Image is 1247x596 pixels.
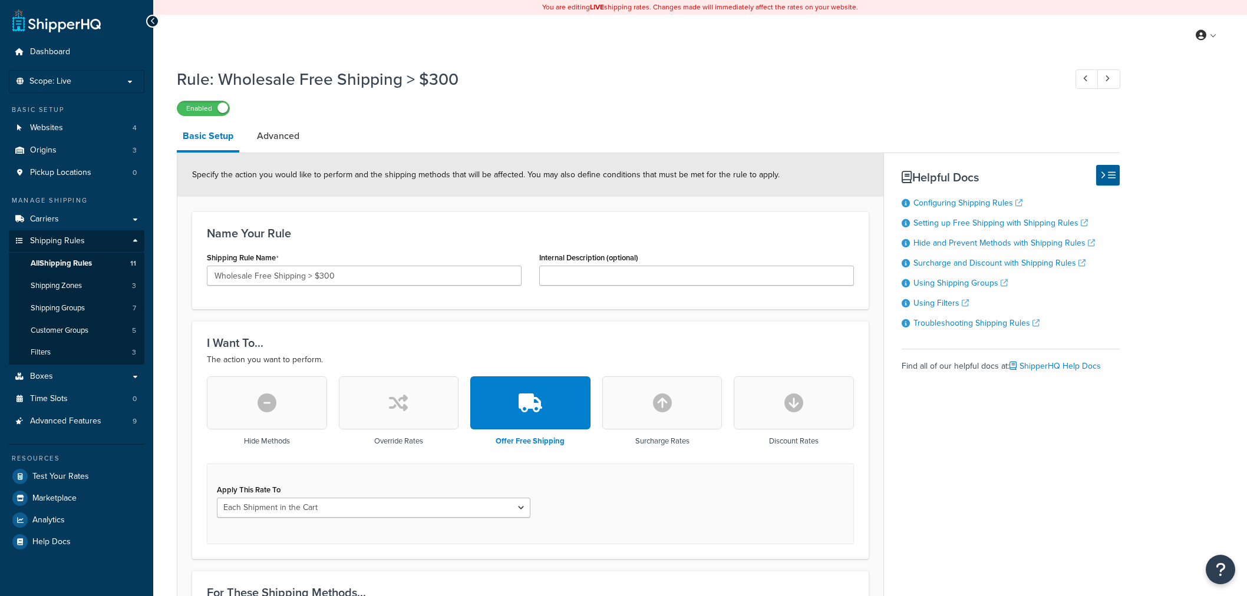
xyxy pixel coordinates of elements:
[1206,555,1235,584] button: Open Resource Center
[9,488,144,509] a: Marketplace
[132,326,136,336] span: 5
[1010,360,1101,372] a: ShipperHQ Help Docs
[132,281,136,291] span: 3
[9,366,144,388] a: Boxes
[9,230,144,365] li: Shipping Rules
[31,303,85,313] span: Shipping Groups
[31,347,51,357] span: Filters
[769,437,819,445] h3: Discount Rates
[9,117,144,139] li: Websites
[30,47,70,57] span: Dashboard
[9,41,144,63] a: Dashboard
[177,101,229,115] label: Enabled
[9,320,144,342] a: Customer Groups5
[177,122,239,153] a: Basic Setup
[207,353,854,367] p: The action you want to perform.
[1076,69,1098,89] a: Previous Record
[9,388,144,410] a: Time Slots0
[9,410,144,432] a: Advanced Features9
[9,453,144,463] div: Resources
[913,317,1040,329] a: Troubleshooting Shipping Rules
[192,168,780,181] span: Specify the action you would like to perform and the shipping methods that will be affected. You ...
[1097,69,1120,89] a: Next Record
[9,140,144,161] li: Origins
[496,437,565,445] h3: Offer Free Shipping
[177,68,1054,91] h1: Rule: Wholesale Free Shipping > $300
[132,347,136,357] span: 3
[9,162,144,184] a: Pickup Locations0
[9,275,144,297] a: Shipping Zones3
[133,416,137,426] span: 9
[133,394,137,404] span: 0
[30,394,68,404] span: Time Slots
[29,77,71,87] span: Scope: Live
[635,437,690,445] h3: Surcharge Rates
[902,171,1120,184] h3: Helpful Docs
[30,168,91,178] span: Pickup Locations
[133,123,137,133] span: 4
[30,372,53,382] span: Boxes
[31,259,92,269] span: All Shipping Rules
[251,122,305,150] a: Advanced
[207,227,854,240] h3: Name Your Rule
[9,466,144,487] a: Test Your Rates
[913,297,969,309] a: Using Filters
[31,281,82,291] span: Shipping Zones
[9,230,144,252] a: Shipping Rules
[9,208,144,230] a: Carriers
[9,297,144,319] a: Shipping Groups7
[9,105,144,115] div: Basic Setup
[539,253,638,262] label: Internal Description (optional)
[9,275,144,297] li: Shipping Zones
[207,336,854,349] h3: I Want To...
[9,253,144,274] a: AllShipping Rules11
[9,342,144,363] a: Filters3
[913,257,1086,269] a: Surcharge and Discount with Shipping Rules
[32,472,89,482] span: Test Your Rates
[1096,165,1120,186] button: Hide Help Docs
[374,437,423,445] h3: Override Rates
[32,494,77,504] span: Marketplace
[133,168,137,178] span: 0
[30,236,85,246] span: Shipping Rules
[207,253,279,263] label: Shipping Rule Name
[902,349,1120,375] div: Find all of our helpful docs at:
[913,237,1095,249] a: Hide and Prevent Methods with Shipping Rules
[913,217,1088,229] a: Setting up Free Shipping with Shipping Rules
[9,342,144,363] li: Filters
[30,145,57,155] span: Origins
[9,531,144,552] a: Help Docs
[130,259,136,269] span: 11
[244,437,290,445] h3: Hide Methods
[913,277,1008,289] a: Using Shipping Groups
[217,485,281,494] label: Apply This Rate To
[9,162,144,184] li: Pickup Locations
[32,537,71,547] span: Help Docs
[133,303,136,313] span: 7
[133,145,137,155] span: 3
[9,117,144,139] a: Websites4
[9,196,144,206] div: Manage Shipping
[30,123,63,133] span: Websites
[9,140,144,161] a: Origins3
[9,297,144,319] li: Shipping Groups
[913,197,1022,209] a: Configuring Shipping Rules
[9,410,144,432] li: Advanced Features
[32,515,65,525] span: Analytics
[9,509,144,531] a: Analytics
[31,326,88,336] span: Customer Groups
[9,320,144,342] li: Customer Groups
[590,2,604,12] b: LIVE
[9,388,144,410] li: Time Slots
[30,416,101,426] span: Advanced Features
[30,214,59,224] span: Carriers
